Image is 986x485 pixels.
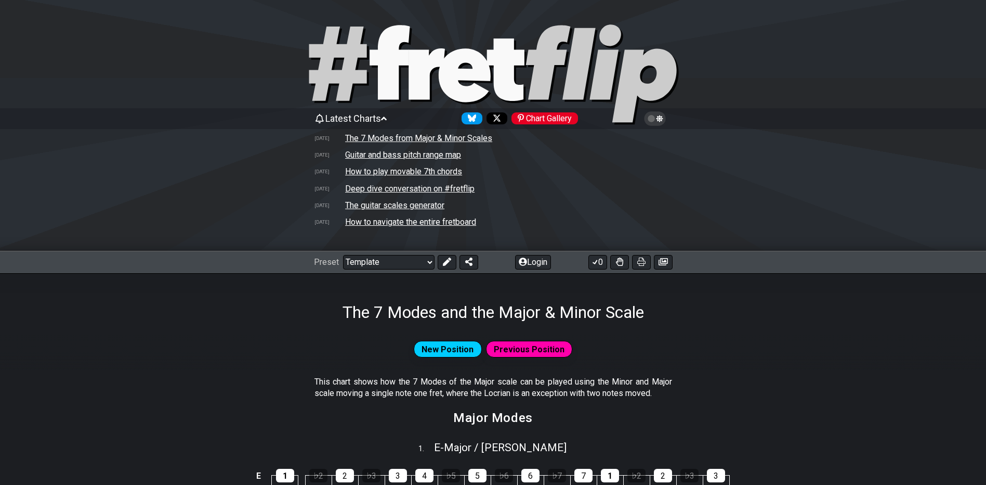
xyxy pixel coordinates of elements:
[362,469,380,482] div: ♭3
[343,255,435,270] select: Preset
[515,255,551,270] button: Login
[649,114,661,123] span: Toggle light / dark theme
[252,467,265,485] td: E
[314,376,672,400] p: This chart shows how the 7 Modes of the Major scale can be played using the Minor and Major scale...
[438,255,456,270] button: Edit Preset
[345,200,445,211] td: The guitar scales generator
[314,180,673,197] tr: Deep dive conversation on #fretflip by Google NotebookLM
[345,149,462,160] td: Guitar and bass pitch range map
[314,216,345,227] td: [DATE]
[654,469,672,482] div: 2
[511,112,578,124] div: Chart Gallery
[309,469,327,482] div: ♭2
[314,197,673,213] tr: How to create scale and chord charts
[422,342,474,357] span: New Position
[574,469,593,482] div: 7
[521,469,540,482] div: 6
[345,166,463,177] td: How to play movable 7th chords
[314,133,345,144] td: [DATE]
[314,130,673,147] tr: How to alter one or two notes in the Major and Minor scales to play the 7 Modes
[343,302,644,322] h1: The 7 Modes and the Major & Minor Scale
[453,412,533,424] h2: Major Modes
[345,183,475,194] td: Deep dive conversation on #fretflip
[494,342,564,357] span: Previous Position
[434,441,567,454] span: E - Major / [PERSON_NAME]
[314,213,673,230] tr: Note patterns to navigate the entire fretboard
[345,216,477,227] td: How to navigate the entire fretboard
[418,443,434,455] span: 1 .
[457,112,482,124] a: Follow #fretflip at Bluesky
[336,469,354,482] div: 2
[415,469,433,482] div: 4
[482,112,507,124] a: Follow #fretflip at X
[442,469,460,482] div: ♭5
[610,255,629,270] button: Toggle Dexterity for all fretkits
[314,166,345,177] td: [DATE]
[276,469,294,482] div: 1
[468,469,487,482] div: 5
[548,469,566,482] div: ♭7
[389,469,407,482] div: 3
[314,200,345,211] td: [DATE]
[507,112,578,124] a: #fretflip at Pinterest
[707,469,725,482] div: 3
[345,133,493,144] td: The 7 Modes from Major & Minor Scales
[314,183,345,194] td: [DATE]
[325,113,381,124] span: Latest Charts
[627,469,646,482] div: ♭2
[654,255,673,270] button: Create image
[495,469,513,482] div: ♭6
[314,149,345,160] td: [DATE]
[588,255,607,270] button: 0
[459,255,478,270] button: Share Preset
[314,257,339,267] span: Preset
[601,469,619,482] div: 1
[680,469,699,482] div: ♭3
[314,147,673,163] tr: A chart showing pitch ranges for different string configurations and tunings
[314,163,673,180] tr: How to play movable 7th chords on guitar
[632,255,651,270] button: Print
